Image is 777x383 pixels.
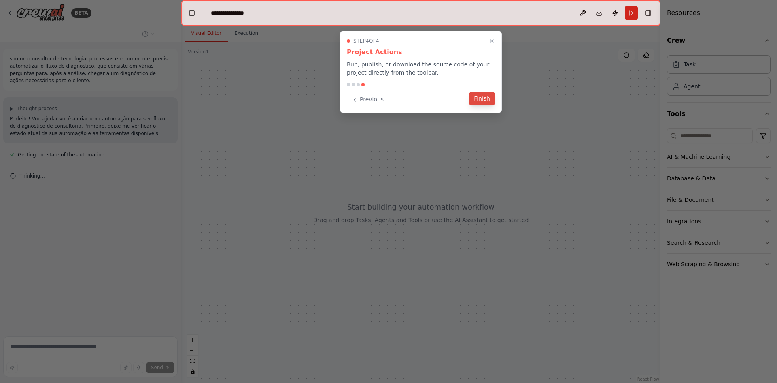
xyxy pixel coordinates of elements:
[347,60,495,77] p: Run, publish, or download the source code of your project directly from the toolbar.
[353,38,379,44] span: Step 4 of 4
[347,47,495,57] h3: Project Actions
[487,36,497,46] button: Close walkthrough
[469,92,495,105] button: Finish
[347,93,388,106] button: Previous
[186,7,197,19] button: Hide left sidebar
